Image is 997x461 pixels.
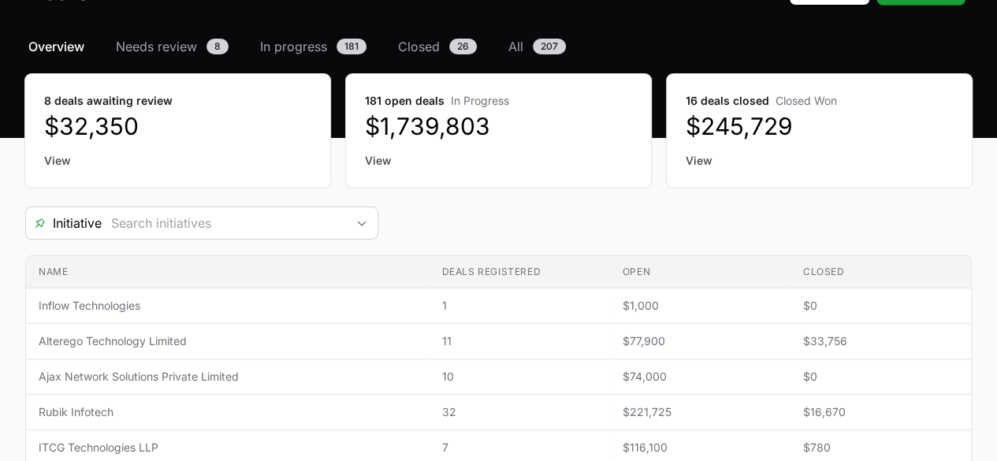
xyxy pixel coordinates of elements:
span: In progress [260,37,327,56]
span: Alterego Technology Limited [39,333,416,349]
span: Ajax Network Solutions Private Limited [39,369,416,385]
th: Name [26,256,429,288]
span: 7 [441,440,597,455]
span: 8 [206,39,229,54]
span: $74,000 [623,369,778,385]
a: All207 [505,37,569,56]
span: $780 [803,440,958,455]
span: 207 [533,39,566,54]
a: Needs review8 [113,37,232,56]
span: $16,670 [803,404,958,420]
th: Open [610,256,791,288]
span: $33,756 [803,333,958,349]
span: Initiative [26,214,102,232]
dt: 181 open deals [365,93,632,109]
span: All [508,37,523,56]
dt: 8 deals awaiting review [44,93,311,109]
span: $1,000 [623,298,778,314]
a: View [686,153,953,169]
dt: 16 deals closed [686,93,953,109]
span: 1 [441,298,597,314]
dd: $245,729 [686,112,953,140]
input: Search initiatives [102,207,346,239]
span: 181 [337,39,366,54]
a: Overview [25,37,87,56]
span: 26 [449,39,477,54]
a: View [365,153,632,169]
span: Needs review [116,37,197,56]
div: Open [346,207,378,239]
span: Inflow Technologies [39,298,416,314]
span: ITCG Technologies LLP [39,440,416,455]
span: Closed [398,37,440,56]
span: $221,725 [623,404,778,420]
span: 11 [441,333,597,349]
th: Deals registered [429,256,609,288]
span: $77,900 [623,333,778,349]
dd: $32,350 [44,112,311,140]
dd: $1,739,803 [365,112,632,140]
span: $0 [803,369,958,385]
span: Overview [28,37,84,56]
a: In progress181 [257,37,370,56]
a: Closed26 [395,37,480,56]
span: Closed Won [776,94,837,107]
span: In Progress [451,94,509,107]
span: $116,100 [623,440,778,455]
span: 32 [441,404,597,420]
span: Rubik Infotech [39,404,416,420]
th: Closed [791,256,971,288]
a: View [44,153,311,169]
span: 10 [441,369,597,385]
nav: Deals navigation [25,37,972,56]
span: $0 [803,298,958,314]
